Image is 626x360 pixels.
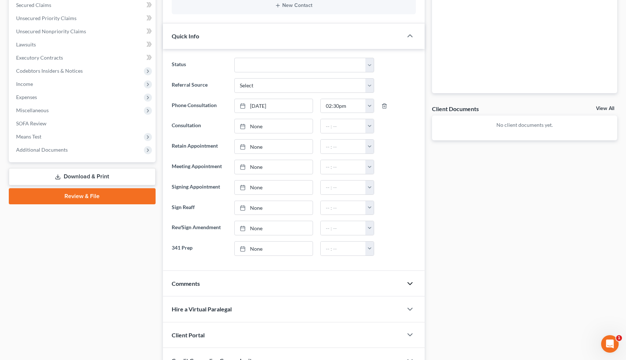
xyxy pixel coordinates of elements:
[168,241,231,256] label: 341 Prep
[321,119,366,133] input: -- : --
[321,99,366,113] input: -- : --
[168,78,231,93] label: Referral Source
[16,107,49,113] span: Miscellaneous
[10,25,156,38] a: Unsecured Nonpriority Claims
[321,140,366,154] input: -- : --
[432,105,479,113] div: Client Documents
[235,201,312,215] a: None
[438,121,611,129] p: No client documents yet.
[16,28,86,34] span: Unsecured Nonpriority Claims
[16,133,41,140] span: Means Test
[601,335,619,353] iframe: Intercom live chat
[321,221,366,235] input: -- : --
[168,160,231,174] label: Meeting Appointment
[172,33,199,39] span: Quick Info
[235,242,312,255] a: None
[16,41,36,48] span: Lawsuits
[235,99,312,113] a: [DATE]
[16,54,63,61] span: Executory Contracts
[321,160,366,174] input: -- : --
[10,117,156,130] a: SOFA Review
[172,280,200,287] span: Comments
[168,201,231,215] label: Sign Reaff
[16,15,77,21] span: Unsecured Priority Claims
[235,221,312,235] a: None
[168,180,231,195] label: Signing Appointment
[16,68,83,74] span: Codebtors Insiders & Notices
[178,3,410,8] button: New Contact
[172,331,205,338] span: Client Portal
[172,306,232,312] span: Hire a Virtual Paralegal
[9,188,156,204] a: Review & File
[10,51,156,64] a: Executory Contracts
[168,221,231,235] label: Rev/Sign Amendment
[321,201,366,215] input: -- : --
[168,139,231,154] label: Retain Appointment
[16,2,51,8] span: Secured Claims
[10,38,156,51] a: Lawsuits
[16,81,33,87] span: Income
[321,181,366,194] input: -- : --
[168,119,231,133] label: Consultation
[616,335,622,341] span: 1
[235,119,312,133] a: None
[235,140,312,154] a: None
[9,168,156,185] a: Download & Print
[10,12,156,25] a: Unsecured Priority Claims
[235,181,312,194] a: None
[168,58,231,72] label: Status
[596,106,614,111] a: View All
[16,94,37,100] span: Expenses
[168,99,231,113] label: Phone Consultation
[16,120,46,126] span: SOFA Review
[321,242,366,255] input: -- : --
[16,147,68,153] span: Additional Documents
[235,160,312,174] a: None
